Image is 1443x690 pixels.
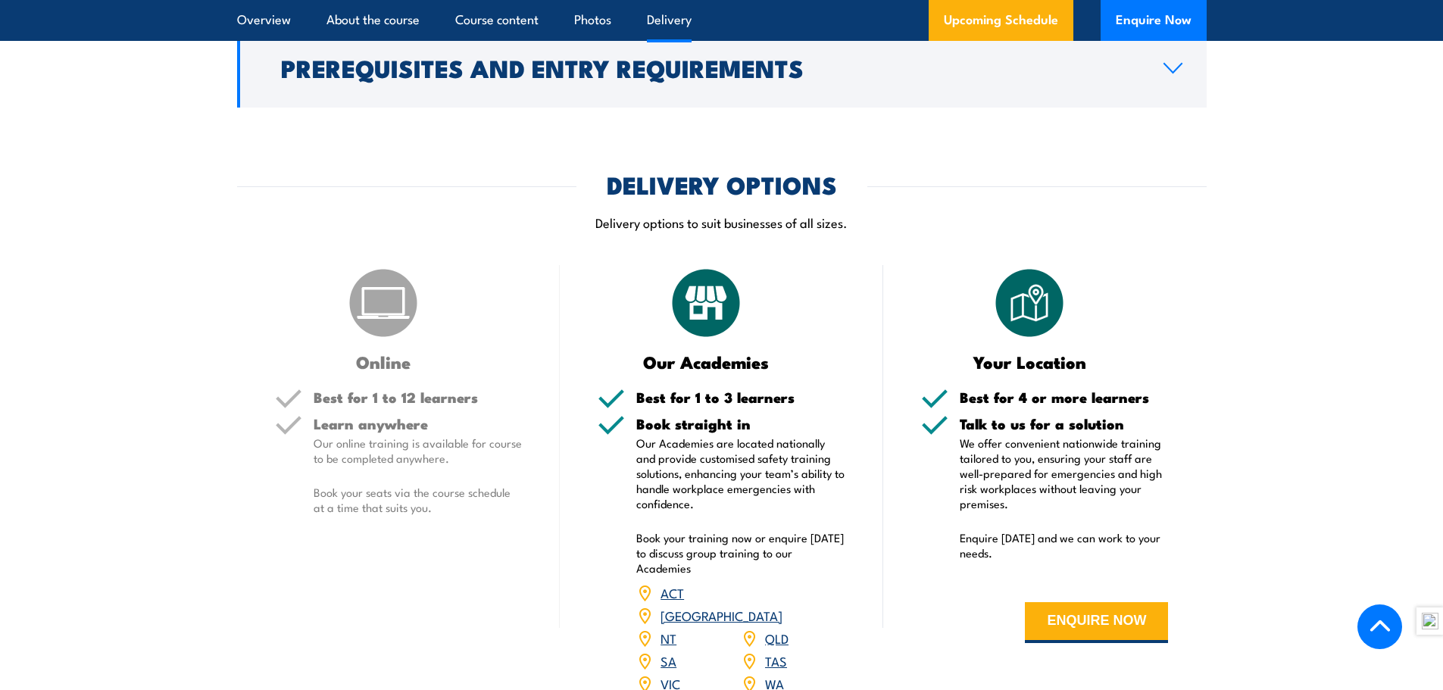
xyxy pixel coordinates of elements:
a: TAS [765,651,787,670]
h5: Best for 4 or more learners [960,390,1169,404]
h2: Prerequisites and Entry Requirements [281,57,1139,78]
a: QLD [765,629,789,647]
h3: Your Location [921,353,1138,370]
p: Our online training is available for course to be completed anywhere. [314,436,523,466]
h5: Talk to us for a solution [960,417,1169,431]
h5: Learn anywhere [314,417,523,431]
p: Enquire [DATE] and we can work to your needs. [960,530,1169,560]
h2: DELIVERY OPTIONS [607,173,837,195]
p: Our Academies are located nationally and provide customised safety training solutions, enhancing ... [636,436,845,511]
a: Prerequisites and Entry Requirements [237,28,1207,108]
p: We offer convenient nationwide training tailored to you, ensuring your staff are well-prepared fo... [960,436,1169,511]
h3: Our Academies [598,353,815,370]
h5: Book straight in [636,417,845,431]
a: NT [661,629,676,647]
p: Book your training now or enquire [DATE] to discuss group training to our Academies [636,530,845,576]
a: ACT [661,583,684,601]
button: ENQUIRE NOW [1025,602,1168,643]
h5: Best for 1 to 3 learners [636,390,845,404]
p: Delivery options to suit businesses of all sizes. [237,214,1207,231]
h5: Best for 1 to 12 learners [314,390,523,404]
p: Book your seats via the course schedule at a time that suits you. [314,485,523,515]
a: [GEOGRAPHIC_DATA] [661,606,782,624]
h3: Online [275,353,492,370]
a: SA [661,651,676,670]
